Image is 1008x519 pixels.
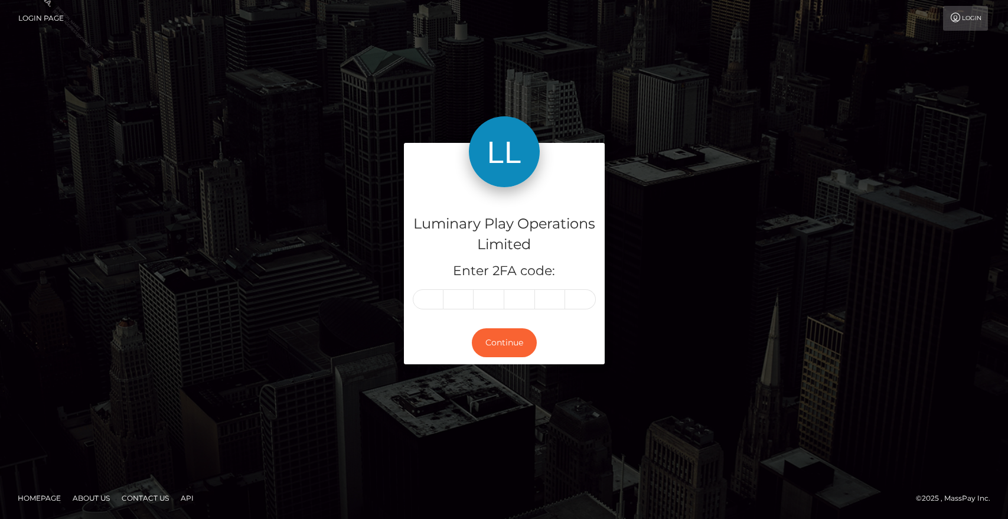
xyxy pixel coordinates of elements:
[943,6,988,31] a: Login
[68,489,115,507] a: About Us
[472,328,537,357] button: Continue
[13,489,66,507] a: Homepage
[469,116,540,187] img: Luminary Play Operations Limited
[176,489,198,507] a: API
[117,489,174,507] a: Contact Us
[18,6,64,31] a: Login Page
[413,262,596,280] h5: Enter 2FA code:
[413,214,596,255] h4: Luminary Play Operations Limited
[916,492,999,505] div: © 2025 , MassPay Inc.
